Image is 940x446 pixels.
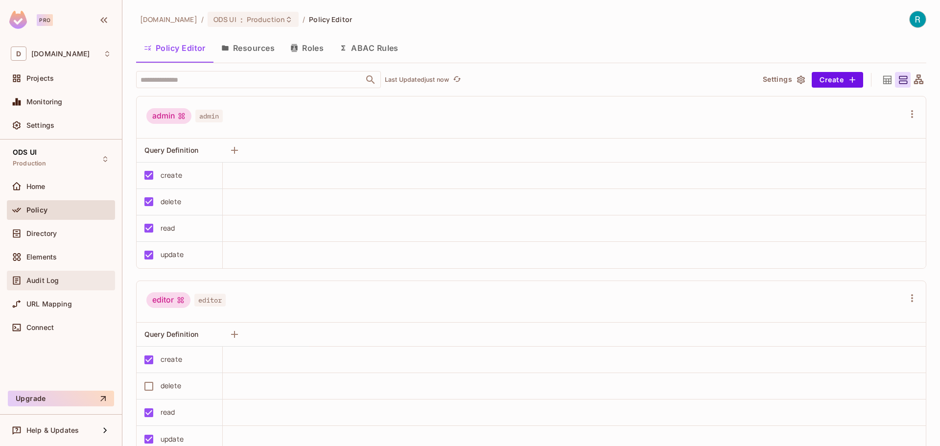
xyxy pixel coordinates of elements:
span: Home [26,183,46,190]
div: delete [161,196,181,207]
span: admin [195,110,223,122]
span: Audit Log [26,277,59,284]
span: D [11,47,26,61]
div: delete [161,380,181,391]
div: read [161,407,175,418]
span: Production [247,15,285,24]
span: Directory [26,230,57,237]
img: ROBERTO MACOTELA TALAMANTES [910,11,926,27]
span: the active workspace [140,15,197,24]
span: editor [194,294,226,306]
div: create [161,170,182,181]
span: Production [13,160,47,167]
span: Settings [26,121,54,129]
div: admin [146,108,191,124]
span: Connect [26,324,54,331]
button: Upgrade [8,391,114,406]
p: Last Updated just now [385,76,449,84]
span: Click to refresh data [449,74,463,86]
span: ODS UI [213,15,236,24]
span: refresh [453,75,461,85]
span: URL Mapping [26,300,72,308]
div: editor [146,292,190,308]
div: Pro [37,14,53,26]
span: Workspace: deacero.com [31,50,90,58]
span: Query Definition [144,330,198,338]
button: ABAC Rules [331,36,406,60]
div: update [161,249,184,260]
button: Resources [213,36,282,60]
button: Roles [282,36,331,60]
li: / [201,15,204,24]
button: refresh [451,74,463,86]
button: Policy Editor [136,36,213,60]
img: SReyMgAAAABJRU5ErkJggg== [9,11,27,29]
div: update [161,434,184,445]
div: read [161,223,175,234]
button: Create [812,72,863,88]
span: Elements [26,253,57,261]
span: Monitoring [26,98,63,106]
button: Open [364,73,377,87]
div: create [161,354,182,365]
li: / [303,15,305,24]
span: Query Definition [144,146,198,154]
button: Settings [759,72,808,88]
span: ODS UI [13,148,37,156]
span: Policy Editor [309,15,352,24]
span: Projects [26,74,54,82]
span: Policy [26,206,47,214]
span: Help & Updates [26,426,79,434]
span: : [240,16,243,23]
